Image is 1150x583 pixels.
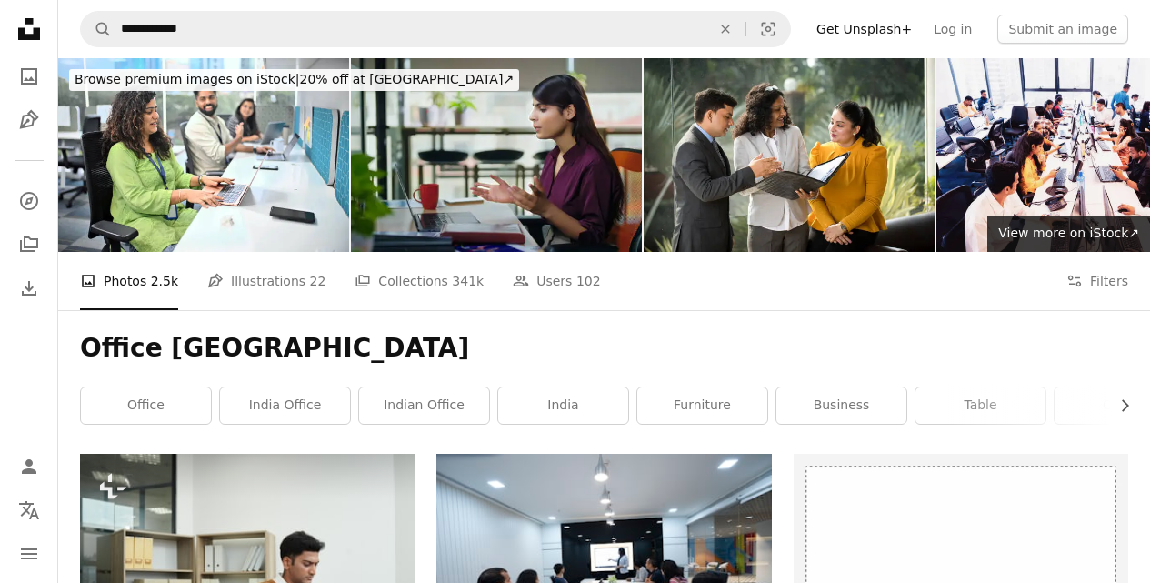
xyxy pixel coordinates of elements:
span: Browse premium images on iStock | [75,72,299,86]
button: Clear [705,12,745,46]
a: View more on iStock↗ [987,216,1150,252]
span: 102 [576,271,601,291]
span: 22 [310,271,326,291]
a: Browse premium images on iStock|20% off at [GEOGRAPHIC_DATA]↗ [58,58,530,102]
a: Log in / Sign up [11,448,47,485]
a: Photos [11,58,47,95]
button: Visual search [746,12,790,46]
a: furniture [637,387,767,424]
a: Illustrations 22 [207,252,325,310]
a: Illustrations [11,102,47,138]
button: Search Unsplash [81,12,112,46]
a: business [776,387,906,424]
a: Pensive concentrated Indian entrepreneur working on laptop at office desk [80,558,415,574]
h1: Office [GEOGRAPHIC_DATA] [80,332,1128,365]
a: office [81,387,211,424]
a: people sitting at the table looking to another person standing in front of them [436,558,771,574]
span: View more on iStock ↗ [998,226,1139,240]
img: Business colleagues discussing over filed reports at office [644,58,935,252]
a: Collections 341k [355,252,484,310]
span: 20% off at [GEOGRAPHIC_DATA] ↗ [75,72,514,86]
a: Get Unsplash+ [805,15,923,44]
button: Filters [1066,252,1128,310]
a: indian office [359,387,489,424]
a: Collections [11,226,47,263]
button: Language [11,492,47,528]
img: Indian young adult gen z busy business woman lady sitting on chair use laptop look screen do onli... [351,58,642,252]
button: Submit an image [997,15,1128,44]
a: india [498,387,628,424]
a: india office [220,387,350,424]
button: Menu [11,536,47,572]
a: Explore [11,183,47,219]
span: 341k [452,271,484,291]
a: table [915,387,1045,424]
img: Engaged colleagues discussing while enjoying work in a modern Indian office [58,58,349,252]
button: scroll list to the right [1108,387,1128,424]
a: Users 102 [513,252,600,310]
form: Find visuals sitewide [80,11,791,47]
a: Download History [11,270,47,307]
a: Log in [923,15,983,44]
